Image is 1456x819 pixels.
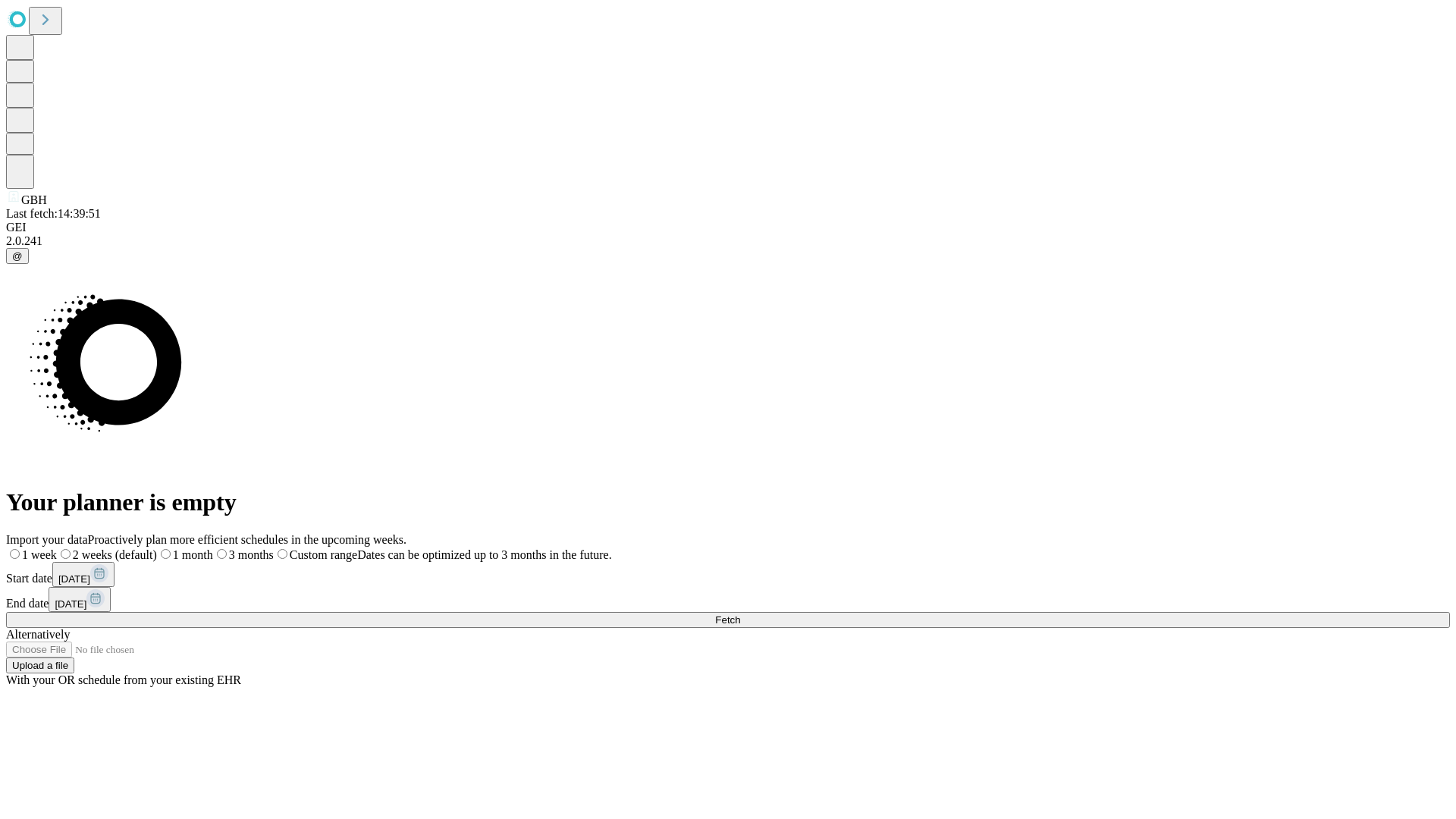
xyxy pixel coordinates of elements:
[55,598,86,610] span: [DATE]
[6,533,88,546] span: Import your data
[61,549,71,559] input: 2 weeks (default)
[6,488,1450,516] h1: Your planner is empty
[715,614,740,626] span: Fetch
[21,193,47,206] span: GBH
[10,549,20,559] input: 1 week
[290,548,357,561] span: Custom range
[6,673,241,686] span: With your OR schedule from your existing EHR
[22,548,57,561] span: 1 week
[58,573,90,585] span: [DATE]
[88,533,406,546] span: Proactively plan more efficient schedules in the upcoming weeks.
[357,548,611,561] span: Dates can be optimized up to 3 months in the future.
[12,250,23,262] span: @
[217,549,227,559] input: 3 months
[6,221,1450,234] div: GEI
[6,234,1450,248] div: 2.0.241
[6,562,1450,587] div: Start date
[278,549,287,559] input: Custom rangeDates can be optimized up to 3 months in the future.
[49,587,111,612] button: [DATE]
[52,562,115,587] button: [DATE]
[6,612,1450,628] button: Fetch
[6,207,101,220] span: Last fetch: 14:39:51
[6,657,74,673] button: Upload a file
[6,587,1450,612] div: End date
[173,548,213,561] span: 1 month
[161,549,171,559] input: 1 month
[229,548,274,561] span: 3 months
[6,248,29,264] button: @
[6,628,70,641] span: Alternatively
[73,548,157,561] span: 2 weeks (default)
